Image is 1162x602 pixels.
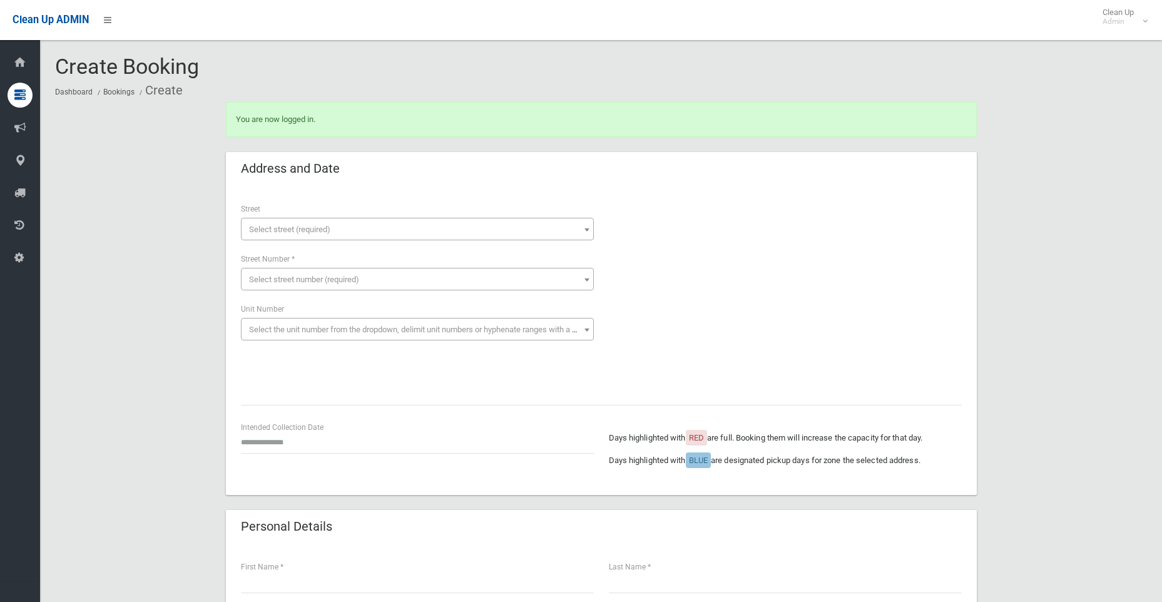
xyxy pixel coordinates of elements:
a: Dashboard [55,88,93,96]
span: Clean Up ADMIN [13,14,89,26]
p: Days highlighted with are full. Booking them will increase the capacity for that day. [609,431,962,446]
small: Admin [1103,17,1134,26]
span: Select street (required) [249,225,330,234]
p: Days highlighted with are designated pickup days for zone the selected address. [609,453,962,468]
li: Create [136,79,183,102]
a: Bookings [103,88,135,96]
span: Clean Up [1096,8,1146,26]
span: BLUE [689,456,708,465]
span: Create Booking [55,54,199,79]
span: Select the unit number from the dropdown, delimit unit numbers or hyphenate ranges with a comma [249,325,599,334]
span: Select street number (required) [249,275,359,284]
header: Personal Details [226,514,347,539]
div: You are now logged in. [226,102,977,137]
header: Address and Date [226,156,355,181]
span: RED [689,433,704,442]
